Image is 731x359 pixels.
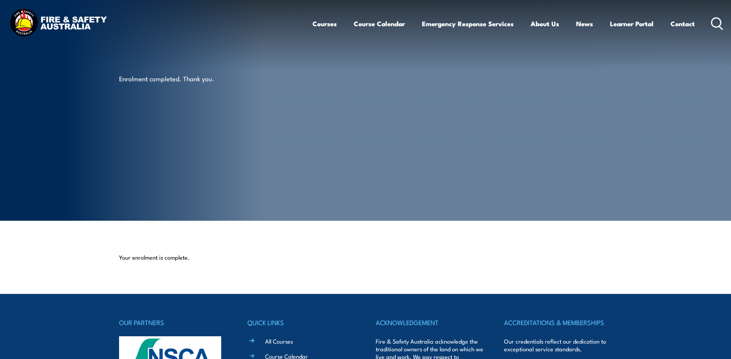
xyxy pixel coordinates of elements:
h4: ACKNOWLEDGEMENT [376,317,484,328]
a: About Us [531,13,559,34]
a: Emergency Response Services [422,13,514,34]
p: Your enrolment is complete. [119,253,612,261]
a: All Courses [265,337,293,345]
a: Courses [313,13,337,34]
h4: QUICK LINKS [247,317,355,328]
h4: OUR PARTNERS [119,317,227,328]
a: Course Calendar [354,13,405,34]
h4: ACCREDITATIONS & MEMBERSHIPS [504,317,612,328]
p: Enrolment completed. Thank you. [119,74,260,83]
p: Our credentials reflect our dedication to exceptional service standards. [504,337,612,353]
a: Contact [671,13,695,34]
a: Learner Portal [610,13,654,34]
a: News [576,13,593,34]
